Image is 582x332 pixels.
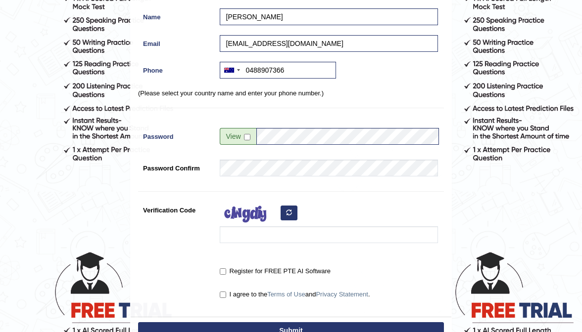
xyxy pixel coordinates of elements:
p: (Please select your country name and enter your phone number.) [138,88,444,98]
div: Australia: +61 [220,62,243,78]
label: Phone [138,62,215,75]
input: +61 412 345 678 [220,62,336,79]
label: Password [138,128,215,141]
label: Email [138,35,215,48]
label: Register for FREE PTE AI Software [220,266,331,276]
label: I agree to the and . [220,290,370,299]
label: Name [138,8,215,22]
input: Register for FREE PTE AI Software [220,268,226,275]
input: I agree to theTerms of UseandPrivacy Statement. [220,291,226,298]
a: Terms of Use [267,290,305,298]
label: Verification Code [138,202,215,215]
a: Privacy Statement [316,290,368,298]
label: Password Confirm [138,160,215,173]
input: Show/Hide Password [244,134,250,140]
